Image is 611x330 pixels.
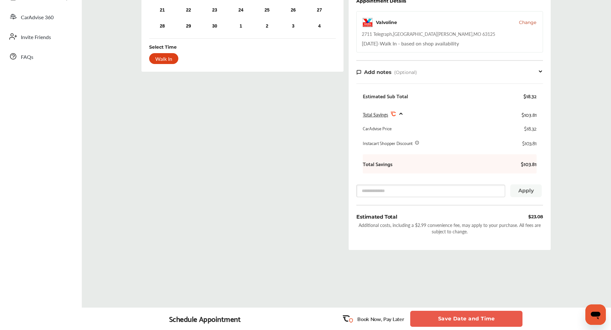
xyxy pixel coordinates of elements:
[362,17,373,28] img: logo-valvoline.png
[510,184,542,197] button: Apply
[183,5,194,15] div: Choose Monday, September 22nd, 2025
[209,5,220,15] div: Choose Tuesday, September 23rd, 2025
[363,140,412,146] div: Instacart Shopper Discount
[149,53,178,64] div: Walk In
[523,93,537,99] div: $18.32
[517,161,537,167] b: $103.81
[356,213,397,221] div: Estimated Total
[522,110,537,119] div: $103.81
[209,21,220,31] div: Choose Tuesday, September 30th, 2025
[362,40,378,47] span: [DATE]
[149,44,177,50] div: Select Time
[288,21,298,31] div: Choose Friday, October 3rd, 2025
[6,28,75,45] a: Invite Friends
[236,5,246,15] div: Choose Wednesday, September 24th, 2025
[169,314,241,323] div: Schedule Appointment
[394,69,417,75] span: (Optional)
[262,5,272,15] div: Choose Thursday, September 25th, 2025
[376,19,397,26] div: Valvoline
[363,161,393,167] b: Total Savings
[519,19,536,26] button: Change
[363,125,392,132] div: CarAdvise Price
[21,13,54,22] span: CarAdvise 360
[21,33,51,42] span: Invite Friends
[585,304,606,325] iframe: Button to launch messaging window
[362,31,495,37] div: 2711 Telegraph , [GEOGRAPHIC_DATA][PERSON_NAME] , MO 63125
[314,5,325,15] div: Choose Saturday, September 27th, 2025
[524,125,537,132] div: $18.32
[6,48,75,65] a: FAQs
[262,21,272,31] div: Choose Thursday, October 2nd, 2025
[6,8,75,25] a: CarAdvise 360
[364,69,392,75] span: Add notes
[363,111,388,118] span: Total Savings
[363,93,408,99] div: Estimated Sub Total
[378,40,380,47] span: -
[357,315,404,323] p: Book Now, Pay Later
[528,213,543,221] div: $23.08
[288,5,298,15] div: Choose Friday, September 26th, 2025
[157,5,167,15] div: Choose Sunday, September 21st, 2025
[356,69,361,75] img: note-icon.db9493fa.svg
[522,140,537,146] div: $103.81
[314,21,325,31] div: Choose Saturday, October 4th, 2025
[356,222,543,235] div: Additional costs, including a $2.99 convenience fee, may apply to your purchase. All fees are sub...
[183,21,194,31] div: Choose Monday, September 29th, 2025
[410,311,522,327] button: Save Date and Time
[157,21,167,31] div: Choose Sunday, September 28th, 2025
[21,53,33,61] span: FAQs
[362,40,459,47] div: Walk In - based on shop availability
[236,21,246,31] div: Choose Wednesday, October 1st, 2025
